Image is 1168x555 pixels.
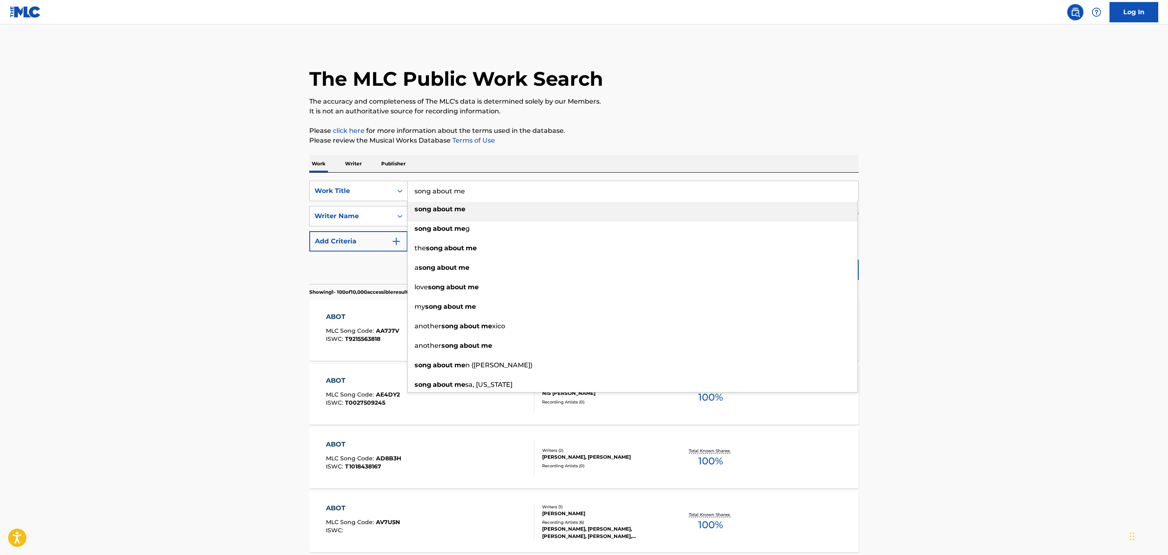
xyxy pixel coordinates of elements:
h1: The MLC Public Work Search [309,67,603,91]
span: the [415,244,426,252]
span: 100 % [698,390,723,405]
span: T1018438167 [345,463,381,470]
span: MLC Song Code : [326,391,376,398]
p: Work [309,155,328,172]
strong: song [415,361,431,369]
span: g [465,225,470,232]
span: another [415,342,441,349]
span: MLC Song Code : [326,518,376,526]
span: my [415,303,425,310]
a: ABOTMLC Song Code:AE4DY2ISWC:T0027509245Writers (1)NIS [PERSON_NAME]Recording Artists (0)Total Kn... [309,364,859,425]
strong: about [444,244,464,252]
span: 100 % [698,518,723,532]
strong: me [481,322,492,330]
a: Log In [1109,2,1158,22]
strong: song [441,322,458,330]
img: 9d2ae6d4665cec9f34b9.svg [391,236,401,246]
span: 100 % [698,454,723,468]
p: Showing 1 - 100 of 10,000 accessible results (Total 1,246,499 ) [309,288,451,296]
div: Recording Artists ( 6 ) [542,519,665,525]
div: Work Title [315,186,388,196]
div: Help [1088,4,1105,20]
strong: song [415,381,431,388]
div: Writers ( 2 ) [542,447,665,453]
span: another [415,322,441,330]
div: [PERSON_NAME], [PERSON_NAME] [542,453,665,461]
img: help [1092,7,1101,17]
p: Writer [343,155,364,172]
a: ABOTMLC Song Code:AV7U5NISWC:Writers (1)[PERSON_NAME]Recording Artists (6)[PERSON_NAME], [PERSON_... [309,491,859,552]
strong: song [415,225,431,232]
strong: about [433,225,453,232]
strong: about [433,361,453,369]
img: MLC Logo [10,6,41,18]
strong: about [433,381,453,388]
button: Add Criteria [309,231,408,251]
span: T9215563818 [345,335,380,343]
strong: me [481,342,492,349]
strong: me [454,361,465,369]
p: Total Known Shares: [689,512,732,518]
div: Recording Artists ( 0 ) [542,399,665,405]
p: Please review the Musical Works Database [309,136,859,145]
p: Please for more information about the terms used in the database. [309,126,859,136]
strong: me [468,283,479,291]
span: sa, [US_STATE] [465,381,512,388]
a: ABOTMLC Song Code:AA7J7VISWC:T9215563818Writers (4)[PERSON_NAME], [PERSON_NAME], [PERSON_NAME], [... [309,300,859,361]
span: love [415,283,428,291]
p: Publisher [379,155,408,172]
strong: me [454,225,465,232]
strong: about [433,205,453,213]
div: Recording Artists ( 0 ) [542,463,665,469]
span: AE4DY2 [376,391,400,398]
span: ISWC : [326,527,345,534]
strong: song [415,205,431,213]
span: n ([PERSON_NAME]) [465,361,532,369]
span: AV7U5N [376,518,400,526]
span: ISWC : [326,463,345,470]
span: AA7J7V [376,327,399,334]
strong: song [426,244,443,252]
strong: song [428,283,445,291]
strong: about [443,303,463,310]
strong: about [460,322,480,330]
span: a [415,264,419,271]
div: Writers ( 1 ) [542,504,665,510]
img: search [1070,7,1080,17]
strong: song [425,303,442,310]
a: Public Search [1067,4,1083,20]
strong: me [458,264,469,271]
span: ISWC : [326,399,345,406]
strong: about [446,283,466,291]
form: Search Form [309,181,859,284]
strong: about [460,342,480,349]
div: Drag [1130,524,1135,548]
strong: about [437,264,457,271]
div: Writer Name [315,211,388,221]
a: click here [333,127,365,134]
p: The accuracy and completeness of The MLC's data is determined solely by our Members. [309,97,859,106]
div: ABOT [326,440,401,449]
div: [PERSON_NAME] [542,510,665,517]
span: T0027509245 [345,399,385,406]
span: AD8B3H [376,455,401,462]
strong: song [441,342,458,349]
strong: song [419,264,435,271]
strong: me [466,244,477,252]
span: MLC Song Code : [326,327,376,334]
span: xico [492,322,505,330]
div: [PERSON_NAME], [PERSON_NAME], [PERSON_NAME], [PERSON_NAME], [PERSON_NAME];CURSE ONE;PROJEKT STEAL... [542,525,665,540]
strong: me [454,381,465,388]
p: Total Known Shares: [689,448,732,454]
span: MLC Song Code : [326,455,376,462]
p: It is not an authoritative source for recording information. [309,106,859,116]
div: ABOT [326,312,399,322]
strong: me [465,303,476,310]
div: NIS [PERSON_NAME] [542,390,665,397]
iframe: Chat Widget [1127,516,1168,555]
div: ABOT [326,376,400,386]
span: ISWC : [326,335,345,343]
div: ABOT [326,503,400,513]
strong: me [454,205,465,213]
